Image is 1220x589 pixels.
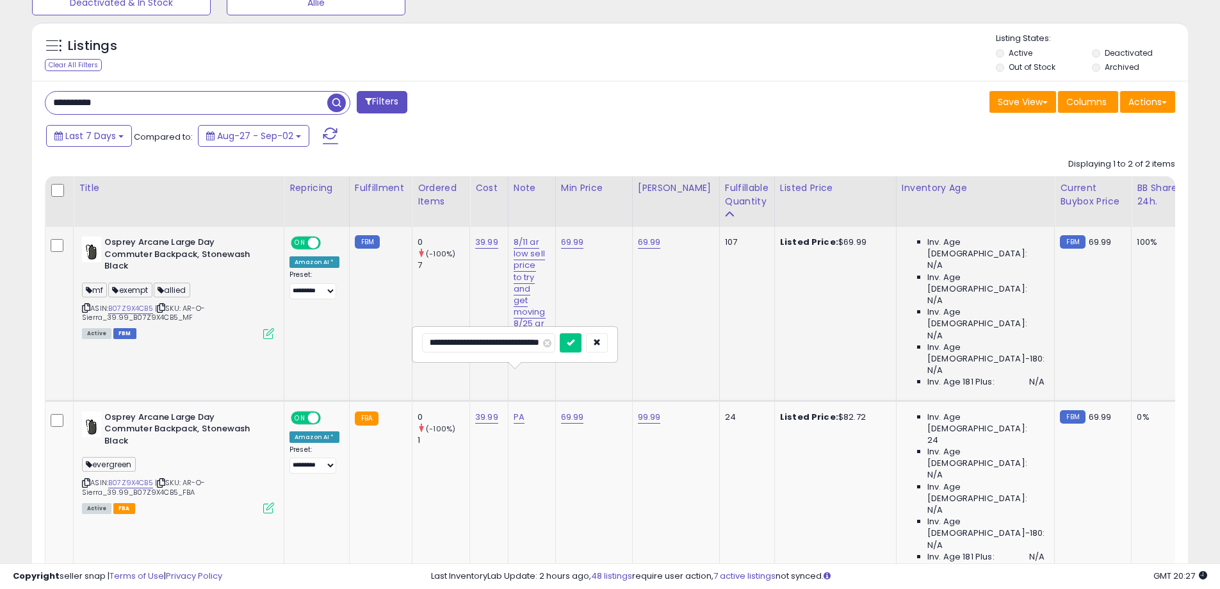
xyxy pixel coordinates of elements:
[1060,181,1126,208] div: Current Buybox Price
[902,181,1049,195] div: Inventory Age
[1105,47,1153,58] label: Deactivated
[289,445,339,474] div: Preset:
[780,236,886,248] div: $69.99
[289,181,344,195] div: Repricing
[638,236,661,249] a: 69.99
[514,236,546,354] a: 8/11 ar low sell price to try and get moving 8/25 ar low min
[108,303,153,314] a: B07Z9X4CB5
[1089,236,1112,248] span: 69.99
[418,260,469,271] div: 7
[82,503,111,514] span: All listings currently available for purchase on Amazon
[431,570,1207,583] div: Last InventoryLab Update: 2 hours ago, require user action, not synced.
[927,435,938,446] span: 24
[1137,236,1179,248] div: 100%
[1060,235,1085,249] small: FBM
[82,328,111,339] span: All listings currently available for purchase on Amazon
[475,181,503,195] div: Cost
[1068,158,1175,170] div: Displaying 1 to 2 of 2 items
[134,131,193,143] span: Compared to:
[927,330,943,342] span: N/A
[780,181,891,195] div: Listed Price
[292,238,308,249] span: ON
[1153,570,1207,582] span: 2025-09-10 20:27 GMT
[475,236,498,249] a: 39.99
[82,236,101,262] img: 31r5KKK1R2L._SL40_.jpg
[638,181,714,195] div: [PERSON_NAME]
[1066,95,1107,108] span: Columns
[82,411,101,437] img: 31r5KKK1R2L._SL40_.jpg
[13,570,60,582] strong: Copyright
[780,236,838,248] b: Listed Price:
[82,411,274,513] div: ASIN:
[561,411,584,424] a: 69.99
[927,411,1045,435] span: Inv. Age [DEMOGRAPHIC_DATA]:
[166,570,222,582] a: Privacy Policy
[591,570,632,582] a: 48 listings
[927,260,943,271] span: N/A
[780,411,838,423] b: Listed Price:
[927,446,1045,469] span: Inv. Age [DEMOGRAPHIC_DATA]:
[289,270,339,299] div: Preset:
[1060,410,1085,424] small: FBM
[927,516,1045,539] span: Inv. Age [DEMOGRAPHIC_DATA]-180:
[713,570,776,582] a: 7 active listings
[1105,62,1139,72] label: Archived
[927,540,943,551] span: N/A
[113,503,135,514] span: FBA
[418,181,464,208] div: Ordered Items
[319,412,339,423] span: OFF
[13,570,222,583] div: seller snap | |
[65,129,116,142] span: Last 7 Days
[104,411,260,451] b: Osprey Arcane Large Day Commuter Backpack, Stonewash Black
[927,504,943,516] span: N/A
[927,481,1045,504] span: Inv. Age [DEMOGRAPHIC_DATA]:
[561,181,627,195] div: Min Price
[357,91,407,113] button: Filters
[927,236,1045,260] span: Inv. Age [DEMOGRAPHIC_DATA]:
[46,125,132,147] button: Last 7 Days
[927,272,1045,295] span: Inv. Age [DEMOGRAPHIC_DATA]:
[927,342,1045,365] span: Inv. Age [DEMOGRAPHIC_DATA]-180:
[561,236,584,249] a: 69.99
[154,283,190,297] span: allied
[79,181,279,195] div: Title
[725,181,769,208] div: Fulfillable Quantity
[1137,411,1179,423] div: 0%
[1029,376,1045,388] span: N/A
[475,411,498,424] a: 39.99
[989,91,1056,113] button: Save View
[355,411,378,426] small: FBA
[1137,181,1183,208] div: BB Share 24h.
[289,256,339,268] div: Amazon AI *
[418,411,469,423] div: 0
[514,411,525,424] a: PA
[68,37,117,55] h5: Listings
[217,129,293,142] span: Aug-27 - Sep-02
[355,181,407,195] div: Fulfillment
[1120,91,1175,113] button: Actions
[198,125,309,147] button: Aug-27 - Sep-02
[780,411,886,423] div: $82.72
[289,431,339,443] div: Amazon AI *
[927,551,995,563] span: Inv. Age 181 Plus:
[319,238,339,249] span: OFF
[638,411,661,424] a: 99.99
[113,328,136,339] span: FBM
[1029,551,1045,563] span: N/A
[927,376,995,388] span: Inv. Age 181 Plus:
[927,365,943,376] span: N/A
[108,477,153,488] a: B07Z9X4CB5
[927,295,943,306] span: N/A
[110,570,164,582] a: Terms of Use
[927,469,943,481] span: N/A
[1058,91,1118,113] button: Columns
[82,283,107,297] span: mf
[355,235,380,249] small: FBM
[82,303,205,322] span: | SKU: AR-O-Sierra_39.99_B07Z9X4CB5_MF
[292,412,308,423] span: ON
[725,236,765,248] div: 107
[108,283,152,297] span: exempt
[418,236,469,248] div: 0
[725,411,765,423] div: 24
[82,457,136,472] span: evergreen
